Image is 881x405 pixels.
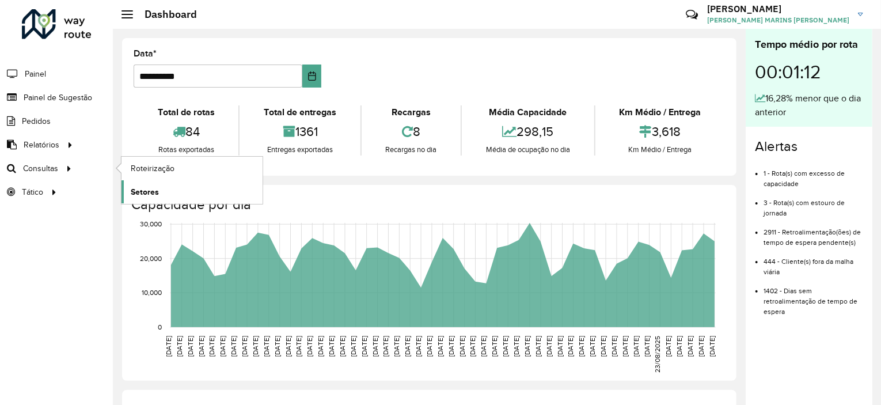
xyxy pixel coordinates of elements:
[242,144,357,156] div: Entregas exportadas
[465,119,591,144] div: 298,15
[121,180,263,203] a: Setores
[22,186,43,198] span: Tático
[136,119,236,144] div: 84
[22,115,51,127] span: Pedidos
[578,336,585,357] text: [DATE]
[263,336,270,357] text: [DATE]
[598,144,722,156] div: Km Médio / Entrega
[621,336,629,357] text: [DATE]
[567,336,575,357] text: [DATE]
[447,336,455,357] text: [DATE]
[697,336,705,357] text: [DATE]
[404,336,411,357] text: [DATE]
[764,218,863,248] li: 2911 - Retroalimentação(ões) de tempo de espera pendente(s)
[241,336,248,357] text: [DATE]
[502,336,509,357] text: [DATE]
[198,336,205,357] text: [DATE]
[393,336,400,357] text: [DATE]
[140,255,162,262] text: 20,000
[306,336,313,357] text: [DATE]
[426,336,433,357] text: [DATE]
[134,47,157,60] label: Data
[436,336,444,357] text: [DATE]
[764,160,863,189] li: 1 - Rota(s) com excesso de capacidade
[140,220,162,228] text: 30,000
[675,336,683,357] text: [DATE]
[131,162,174,175] span: Roteirização
[317,336,324,357] text: [DATE]
[654,336,662,373] text: 23/08/2025
[643,336,651,357] text: [DATE]
[469,336,477,357] text: [DATE]
[480,336,488,357] text: [DATE]
[523,336,531,357] text: [DATE]
[339,336,346,357] text: [DATE]
[121,157,263,180] a: Roteirização
[23,162,58,175] span: Consultas
[665,336,673,357] text: [DATE]
[136,105,236,119] div: Total de rotas
[24,139,59,151] span: Relatórios
[382,336,390,357] text: [DATE]
[274,336,281,357] text: [DATE]
[252,336,259,357] text: [DATE]
[512,336,520,357] text: [DATE]
[491,336,498,357] text: [DATE]
[465,105,591,119] div: Média Capacidade
[302,65,322,88] button: Choose Date
[242,105,357,119] div: Total de entregas
[364,119,458,144] div: 8
[610,336,618,357] text: [DATE]
[295,336,303,357] text: [DATE]
[679,2,704,27] a: Contato Rápido
[360,336,368,357] text: [DATE]
[176,336,183,357] text: [DATE]
[371,336,379,357] text: [DATE]
[755,92,863,119] div: 16,28% menor que o dia anterior
[364,144,458,156] div: Recargas no dia
[764,248,863,277] li: 444 - Cliente(s) fora da malha viária
[764,189,863,218] li: 3 - Rota(s) com estouro de jornada
[187,336,194,357] text: [DATE]
[755,138,863,155] h4: Alertas
[350,336,357,357] text: [DATE]
[142,289,162,297] text: 10,000
[158,323,162,331] text: 0
[588,336,596,357] text: [DATE]
[465,144,591,156] div: Média de ocupação no dia
[686,336,694,357] text: [DATE]
[599,336,607,357] text: [DATE]
[165,336,172,357] text: [DATE]
[598,105,722,119] div: Km Médio / Entrega
[364,105,458,119] div: Recargas
[755,37,863,52] div: Tempo médio por rota
[764,277,863,317] li: 1402 - Dias sem retroalimentação de tempo de espera
[284,336,292,357] text: [DATE]
[219,336,226,357] text: [DATE]
[598,119,722,144] div: 3,618
[242,119,357,144] div: 1361
[133,8,197,21] h2: Dashboard
[708,336,716,357] text: [DATE]
[415,336,422,357] text: [DATE]
[556,336,564,357] text: [DATE]
[131,196,725,213] h4: Capacidade por dia
[131,186,159,198] span: Setores
[25,68,46,80] span: Painel
[545,336,553,357] text: [DATE]
[632,336,640,357] text: [DATE]
[24,92,92,104] span: Painel de Sugestão
[458,336,466,357] text: [DATE]
[707,15,849,25] span: [PERSON_NAME] MARINS [PERSON_NAME]
[707,3,849,14] h3: [PERSON_NAME]
[755,52,863,92] div: 00:01:12
[208,336,215,357] text: [DATE]
[534,336,542,357] text: [DATE]
[230,336,237,357] text: [DATE]
[328,336,335,357] text: [DATE]
[136,144,236,156] div: Rotas exportadas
